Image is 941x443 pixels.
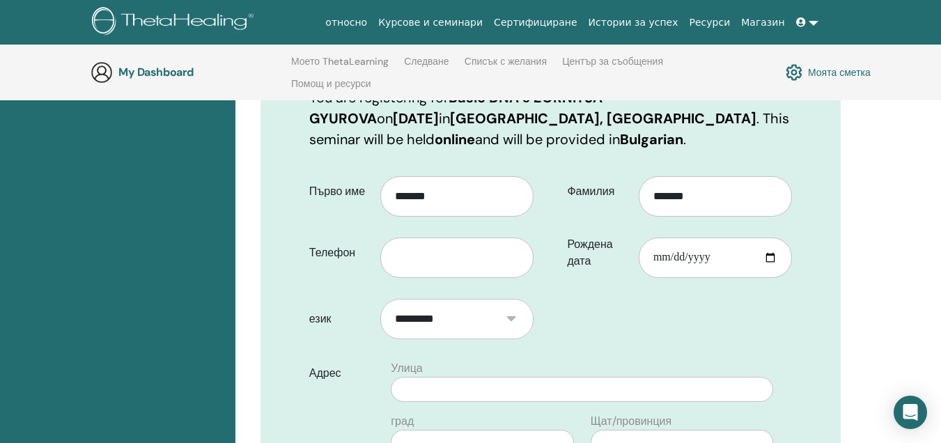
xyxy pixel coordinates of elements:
b: [GEOGRAPHIC_DATA], [GEOGRAPHIC_DATA] [450,109,756,127]
label: град [391,413,414,430]
div: Open Intercom Messenger [894,396,927,429]
a: Сертифициране [488,10,582,36]
a: Моето ThetaLearning [291,56,389,78]
img: cog.svg [786,61,802,84]
label: Телефон [299,240,381,266]
img: generic-user-icon.jpg [91,61,113,84]
label: Улица [391,360,422,377]
a: Списък с желания [465,56,547,78]
a: Моята сметка [786,61,871,84]
label: Първо име [299,178,381,205]
a: Истории за успех [583,10,684,36]
a: Курсове и семинари [373,10,488,36]
a: Център за съобщения [562,56,663,78]
a: Помощ и ресурси [291,78,371,100]
h3: My Dashboard [118,65,258,79]
img: logo.png [92,7,258,38]
label: Адрес [299,360,383,387]
label: Щат/провинция [591,413,672,430]
a: Магазин [736,10,790,36]
a: Следване [404,56,449,78]
p: You are registering for on in . This seminar will be held and will be provided in . [309,87,792,150]
b: [DATE] [393,109,439,127]
b: online [435,130,475,148]
a: относно [320,10,373,36]
b: Basic DNA с ZORNITSA GYUROVA [309,88,602,127]
label: Рождена дата [557,231,639,274]
label: език [299,306,381,332]
label: Фамилия [557,178,639,205]
a: Ресурси [684,10,736,36]
b: Bulgarian [620,130,683,148]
